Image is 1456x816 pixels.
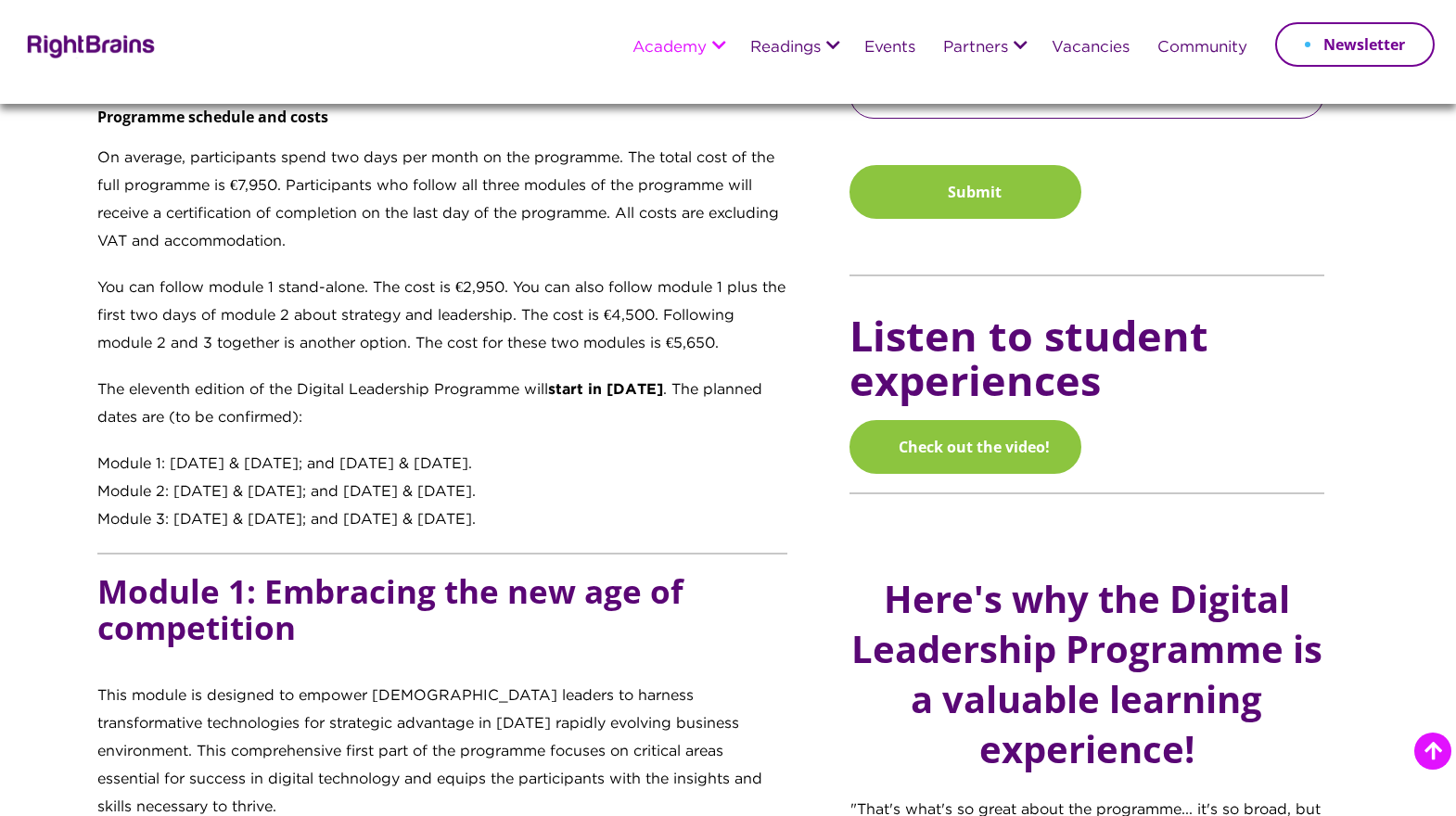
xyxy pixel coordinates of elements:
p: The eleventh edition of the Digital Leadership Programme will . The planned dates are (to be conf... [97,376,787,451]
h4: Listen to student experiences [849,295,1324,421]
h5: Module 1: Embracing the new age of competition [97,573,787,682]
img: Rightbrains [21,32,156,58]
div: Module 2: [DATE] & [DATE]; and [DATE] & [DATE]. [97,478,787,506]
div: Module 1: [DATE] & [DATE]; and [DATE] & [DATE]. [97,451,787,478]
button: Submit [849,165,1081,219]
div: Module 3: [DATE] & [DATE]; and [DATE] & [DATE]. [97,506,787,534]
h2: Here's why the Digital Leadership Programme is a valuable learning experience! [850,574,1322,774]
a: Check out the video! [849,420,1081,474]
a: Academy [632,40,707,57]
a: Events [864,40,915,57]
a: Readings [750,40,821,57]
a: Community [1157,40,1247,57]
h6: Programme schedule and costs [97,108,787,145]
a: Newsletter [1275,22,1435,67]
p: On average, participants spend two days per month on the programme. The total cost of the full pr... [97,145,787,274]
a: Vacancies [1052,40,1130,57]
strong: start in [DATE] [548,383,663,397]
p: You can follow module 1 stand-alone. The cost is €2,950. You can also follow module 1 plus the fi... [97,274,787,376]
a: Partners [943,40,1008,57]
